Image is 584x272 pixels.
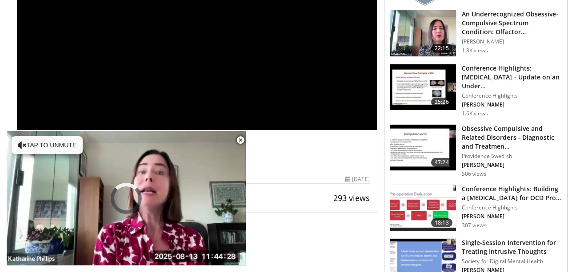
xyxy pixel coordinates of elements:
p: 307 views [462,222,487,229]
div: [DATE] [345,175,369,183]
p: [PERSON_NAME] [462,38,562,45]
button: Tap to unmute [12,136,83,154]
a: 18:13 Conference Highlights: Building a [MEDICAL_DATA] for OCD Pro… Conference Highlights [PERSON... [390,185,562,232]
button: Close [232,131,249,150]
p: Providence Swedish [462,153,562,160]
span: 25:26 [431,98,452,106]
img: d46add6d-6fd9-4c62-8e3b-7019dc31b867.150x105_q85_crop-smart_upscale.jpg [390,10,456,56]
p: Society for Digital Mental Health [462,258,562,265]
a: 25:26 Conference Highlights: [MEDICAL_DATA] - Update on an Under… Conference Highlights [PERSON_N... [390,64,562,117]
span: 293 views [333,193,370,203]
p: Conference Highlights [462,204,562,211]
h3: Obsessive Compulsive and Related Disorders - Diagnostic and Treatmen… [462,124,562,151]
span: 47:24 [431,158,452,167]
img: 6dd67906-17be-4f81-90a7-b82fda4c66c7.150x105_q85_crop-smart_upscale.jpg [390,185,456,231]
span: 18:13 [431,218,452,227]
p: 1.6K views [462,110,488,117]
a: 47:24 Obsessive Compulsive and Related Disorders - Diagnostic and Treatmen… Providence Swedish [P... [390,124,562,177]
p: 506 views [462,170,487,177]
a: 22:15 An Underrecognized Obsessive-Compulsive Spectrum Condition: Olfactor… [PERSON_NAME] 1.3K views [390,10,562,57]
span: 22:15 [431,44,452,53]
h3: An Underrecognized Obsessive-Compulsive Spectrum Condition: Olfactor… [462,10,562,36]
p: [PERSON_NAME] [462,101,562,108]
p: 1.3K views [462,47,488,54]
img: 33f18459-8cfc-461c-9790-5ac175df52b2.150x105_q85_crop-smart_upscale.jpg [390,125,456,171]
h3: Single-Session Intervention for Treating Intrusive Thoughts [462,238,562,256]
img: 9f16e963-74a6-4de5-bbd7-8be3a642d08b.150x105_q85_crop-smart_upscale.jpg [390,64,456,110]
p: [PERSON_NAME] [462,213,562,220]
h3: Conference Highlights: [MEDICAL_DATA] - Update on an Under… [462,64,562,91]
h3: Conference Highlights: Building a [MEDICAL_DATA] for OCD Pro… [462,185,562,202]
p: [PERSON_NAME] [462,162,562,169]
video-js: Video Player [6,131,246,266]
p: Conference Highlights [462,92,562,99]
